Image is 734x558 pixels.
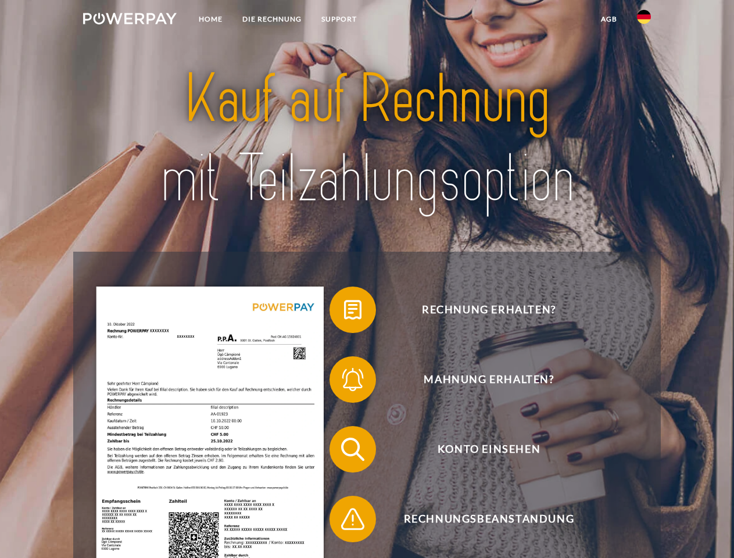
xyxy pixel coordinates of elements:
img: qb_bill.svg [338,295,367,324]
span: Rechnungsbeanstandung [346,496,631,542]
img: logo-powerpay-white.svg [83,13,177,24]
button: Konto einsehen [330,426,632,473]
button: Rechnung erhalten? [330,287,632,333]
img: qb_bell.svg [338,365,367,394]
img: qb_warning.svg [338,505,367,534]
a: SUPPORT [311,9,367,30]
img: de [637,10,651,24]
img: title-powerpay_de.svg [111,56,623,223]
a: agb [591,9,627,30]
a: DIE RECHNUNG [232,9,311,30]
span: Konto einsehen [346,426,631,473]
button: Mahnung erhalten? [330,356,632,403]
span: Mahnung erhalten? [346,356,631,403]
img: qb_search.svg [338,435,367,464]
a: Home [189,9,232,30]
span: Rechnung erhalten? [346,287,631,333]
button: Rechnungsbeanstandung [330,496,632,542]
